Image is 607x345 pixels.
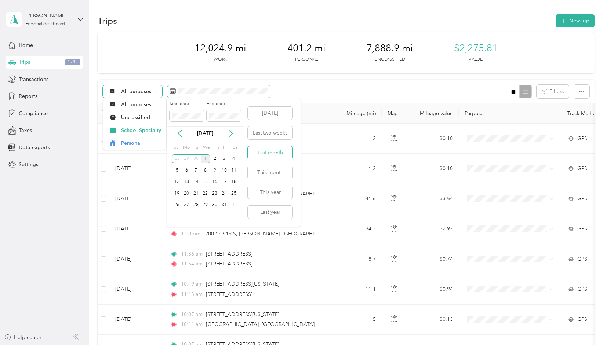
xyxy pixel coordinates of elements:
[459,103,561,124] th: Purpose
[206,311,279,318] span: [STREET_ADDRESS][US_STATE]
[109,214,164,244] td: [DATE]
[333,244,382,274] td: 8.7
[172,177,182,187] div: 12
[121,126,161,134] span: School Specialty
[19,110,48,117] span: Compliance
[248,166,292,179] button: This month
[109,274,164,304] td: [DATE]
[206,281,279,287] span: [STREET_ADDRESS][US_STATE]
[202,143,210,153] div: We
[333,274,382,304] td: 11.1
[577,135,587,143] span: GPS
[214,56,227,63] p: Work
[374,56,405,63] p: Unclassified
[248,107,292,120] button: [DATE]
[170,101,204,107] label: Start date
[333,214,382,244] td: 34.3
[181,250,203,258] span: 11:36 am
[333,124,382,154] td: 1.2
[182,166,191,175] div: 6
[181,280,203,288] span: 10:49 am
[172,166,182,175] div: 5
[109,184,164,214] td: [DATE]
[201,166,210,175] div: 8
[229,201,239,210] div: 1
[222,143,229,153] div: Fr
[556,14,595,27] button: New trip
[191,166,201,175] div: 7
[248,186,292,199] button: This year
[407,124,459,154] td: $0.10
[577,165,587,173] span: GPS
[121,114,161,121] span: Unclassified
[212,143,219,153] div: Th
[181,230,202,238] span: 1:00 pm
[109,305,164,335] td: [DATE]
[207,101,241,107] label: End date
[191,154,201,164] div: 30
[182,201,191,210] div: 27
[206,291,252,297] span: [STREET_ADDRESS]
[206,251,252,257] span: [STREET_ADDRESS]
[172,201,182,210] div: 26
[210,177,219,187] div: 16
[229,154,239,164] div: 4
[4,334,41,341] button: Help center
[407,274,459,304] td: $0.94
[248,126,292,139] button: Last two weeks
[219,189,229,198] div: 24
[205,231,335,237] span: 2002 SR-19 S, [PERSON_NAME], [GEOGRAPHIC_DATA]
[537,85,569,98] button: Filters
[181,260,203,268] span: 11:54 am
[121,89,152,94] span: All purposes
[121,101,161,109] span: All purposes
[566,304,607,345] iframe: Everlance-gr Chat Button Frame
[172,154,182,164] div: 28
[121,139,161,147] span: Personal
[219,201,229,210] div: 31
[26,22,65,26] div: Personal dashboard
[229,177,239,187] div: 18
[210,166,219,175] div: 9
[210,154,219,164] div: 2
[182,177,191,187] div: 13
[19,41,33,49] span: Home
[407,214,459,244] td: $2.92
[181,290,203,298] span: 11:13 am
[192,143,199,153] div: Tu
[333,103,382,124] th: Mileage (mi)
[407,154,459,184] td: $0.10
[382,103,407,124] th: Map
[407,103,459,124] th: Mileage value
[333,154,382,184] td: 1.2
[181,320,203,329] span: 10:11 am
[26,12,72,19] div: [PERSON_NAME]
[172,143,179,153] div: Su
[109,244,164,274] td: [DATE]
[19,76,48,83] span: Transactions
[191,189,201,198] div: 21
[182,189,191,198] div: 20
[407,305,459,335] td: $0.13
[181,311,203,319] span: 10:07 am
[219,177,229,187] div: 17
[219,154,229,164] div: 3
[210,189,219,198] div: 23
[333,305,382,335] td: 1.5
[248,146,292,159] button: Last month
[182,154,191,164] div: 29
[577,285,587,293] span: GPS
[98,17,117,25] h1: Trips
[190,129,221,137] p: [DATE]
[577,195,587,203] span: GPS
[201,154,210,164] div: 1
[577,225,587,233] span: GPS
[407,244,459,274] td: $0.74
[232,143,239,153] div: Sa
[469,56,483,63] p: Value
[19,58,30,66] span: Trips
[19,92,37,100] span: Reports
[65,59,80,66] span: 1782
[229,189,239,198] div: 25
